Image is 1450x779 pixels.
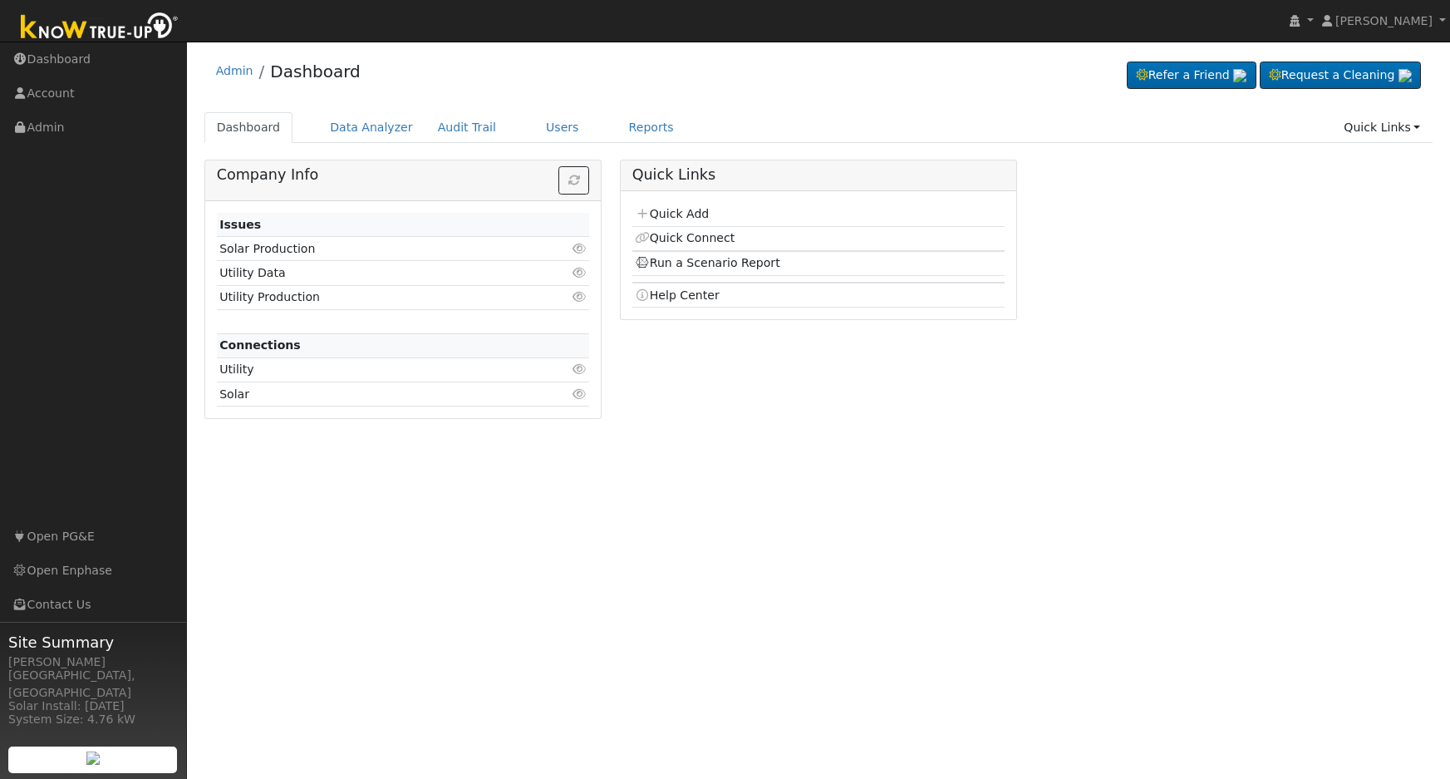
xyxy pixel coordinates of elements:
a: Quick Connect [635,231,735,244]
a: Reports [617,112,686,143]
a: Quick Links [1331,112,1433,143]
i: Click to view [572,388,587,400]
td: Utility Production [217,285,529,309]
div: [GEOGRAPHIC_DATA], [GEOGRAPHIC_DATA] [8,667,178,702]
a: Run a Scenario Report [635,256,780,269]
a: Dashboard [270,62,361,81]
h5: Company Info [217,166,590,184]
img: Know True-Up [12,9,187,47]
td: Utility [217,357,529,382]
img: retrieve [1398,69,1412,82]
strong: Issues [219,218,261,231]
i: Click to view [572,363,587,375]
div: Solar Install: [DATE] [8,698,178,715]
a: Help Center [635,288,720,302]
a: Request a Cleaning [1260,62,1421,90]
i: Click to view [572,267,587,279]
a: Refer a Friend [1127,62,1256,90]
img: retrieve [86,752,100,765]
a: Admin [216,64,253,77]
a: Dashboard [204,112,293,143]
i: Click to view [572,291,587,303]
a: Quick Add [635,207,709,220]
h5: Quick Links [632,166,1005,184]
div: [PERSON_NAME] [8,653,178,671]
a: Audit Trail [425,112,509,143]
a: Data Analyzer [317,112,425,143]
td: Solar Production [217,237,529,261]
span: [PERSON_NAME] [1335,14,1433,27]
td: Solar [217,382,529,407]
i: Click to view [572,243,587,254]
td: Utility Data [217,261,529,285]
img: retrieve [1233,69,1246,82]
strong: Connections [219,338,301,352]
a: Users [533,112,592,143]
div: System Size: 4.76 kW [8,711,178,728]
span: Site Summary [8,631,178,653]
